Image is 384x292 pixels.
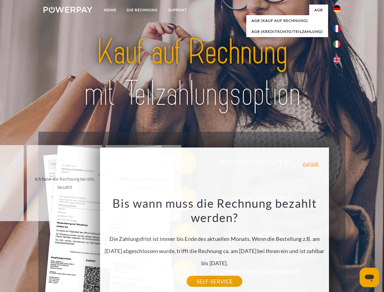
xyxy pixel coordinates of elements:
img: logo-powerpay-white.svg [43,7,92,13]
img: en [333,56,341,64]
a: SUPPORT [163,5,192,16]
iframe: Schaltfläche zum Öffnen des Messaging-Fensters [360,268,379,287]
a: zurück [303,161,319,166]
img: title-powerpay_de.svg [58,29,326,116]
a: AGB (Kreditkonto/Teilzahlung) [246,26,328,37]
a: SELF-SERVICE [187,276,242,287]
h3: Bis wann muss die Rechnung bezahlt werden? [104,196,326,225]
a: Home [99,5,122,16]
div: Ich habe die Rechnung bereits bezahlt [30,175,99,191]
div: Die Zahlungsfrist ist immer bis Ende des aktuellen Monats. Wenn die Bestellung z.B. am [DATE] abg... [104,196,326,281]
img: fr [333,25,341,32]
a: agb [309,5,328,16]
img: de [333,5,341,12]
a: DIE RECHNUNG [122,5,163,16]
img: it [333,40,341,48]
a: AGB (Kauf auf Rechnung) [246,15,328,26]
